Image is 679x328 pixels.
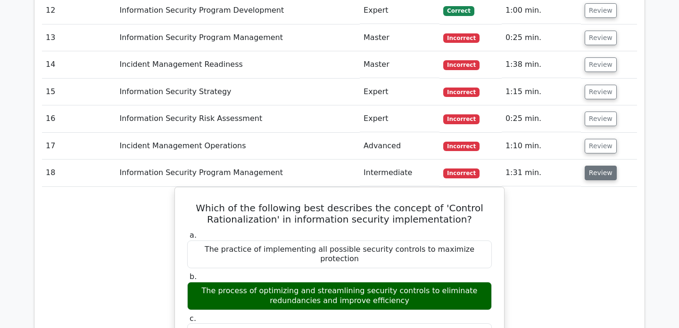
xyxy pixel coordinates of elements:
[360,51,439,78] td: Master
[116,160,360,186] td: Information Security Program Management
[190,231,197,240] span: a.
[443,114,480,124] span: Incorrect
[186,202,493,225] h5: Which of the following best describes the concept of 'Control Rationalization' in information sec...
[502,79,581,105] td: 1:15 min.
[585,166,617,180] button: Review
[443,142,480,151] span: Incorrect
[360,79,439,105] td: Expert
[502,24,581,51] td: 0:25 min.
[502,133,581,160] td: 1:10 min.
[187,282,492,310] div: The process of optimizing and streamlining security controls to eliminate redundancies and improv...
[443,60,480,70] span: Incorrect
[42,133,116,160] td: 17
[116,133,360,160] td: Incident Management Operations
[360,160,439,186] td: Intermediate
[42,51,116,78] td: 14
[585,31,617,45] button: Review
[443,168,480,178] span: Incorrect
[443,88,480,97] span: Incorrect
[116,79,360,105] td: Information Security Strategy
[502,160,581,186] td: 1:31 min.
[360,133,439,160] td: Advanced
[116,105,360,132] td: Information Security Risk Assessment
[42,79,116,105] td: 15
[360,105,439,132] td: Expert
[585,3,617,18] button: Review
[116,24,360,51] td: Information Security Program Management
[585,57,617,72] button: Review
[360,24,439,51] td: Master
[187,240,492,269] div: The practice of implementing all possible security controls to maximize protection
[443,33,480,43] span: Incorrect
[42,105,116,132] td: 16
[190,272,197,281] span: b.
[116,51,360,78] td: Incident Management Readiness
[42,24,116,51] td: 13
[42,160,116,186] td: 18
[443,6,474,16] span: Correct
[502,51,581,78] td: 1:38 min.
[585,139,617,153] button: Review
[502,105,581,132] td: 0:25 min.
[585,112,617,126] button: Review
[585,85,617,99] button: Review
[190,314,196,323] span: c.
